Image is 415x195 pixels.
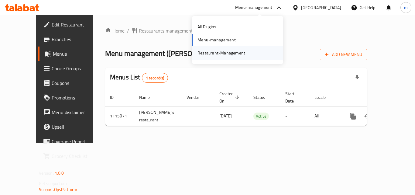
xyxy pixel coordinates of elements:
td: 1115871 [105,106,134,126]
span: Coupons [52,79,100,87]
span: Vendor [187,94,207,101]
span: Menu disclaimer [52,109,100,116]
div: Restaurant-Management [197,50,245,56]
table: enhanced table [105,88,409,126]
span: 1 record(s) [142,75,168,81]
span: Restaurants management [139,27,193,34]
a: Coupons [38,76,105,90]
a: Menus [38,47,105,61]
td: [PERSON_NAME]'s restaurant [134,106,182,126]
div: Total records count [142,73,168,83]
a: Choice Groups [38,61,105,76]
span: Get support on: [39,179,67,187]
span: [DATE] [219,112,232,120]
div: Active [253,113,269,120]
a: Upsell [38,120,105,134]
span: Choice Groups [52,65,100,72]
span: Status [253,94,273,101]
span: Upsell [52,123,100,131]
th: Actions [341,88,409,107]
span: Coverage Report [52,138,100,145]
span: Promotions [52,94,100,101]
span: Menu management ( [PERSON_NAME]'s restaurant ) [105,47,263,60]
td: - [280,106,310,126]
button: Change Status [360,109,375,124]
span: Created On [219,90,241,105]
a: Coverage Report [38,134,105,149]
a: Menu disclaimer [38,105,105,120]
span: Edit Restaurant [52,21,100,28]
a: Support.OpsPlatform [39,186,77,193]
a: Branches [38,32,105,47]
button: Add New Menu [320,49,367,60]
a: Promotions [38,90,105,105]
nav: breadcrumb [105,27,367,34]
h2: Menus List [110,73,168,83]
div: Menu-management [235,4,273,11]
span: ID [110,94,122,101]
a: Home [105,27,125,34]
div: All Plugins [197,23,216,30]
button: more [346,109,360,124]
span: Add New Menu [325,51,362,58]
a: Restaurants management [132,27,193,34]
span: Start Date [285,90,302,105]
span: Menus [53,50,100,57]
div: [GEOGRAPHIC_DATA] [301,4,341,11]
span: Locale [314,94,334,101]
li: / [127,27,129,34]
span: Grocery Checklist [52,152,100,160]
span: Branches [52,36,100,43]
td: All [310,106,341,126]
span: 1.0.0 [55,169,64,177]
div: Export file [350,71,365,85]
span: m [404,4,408,11]
a: Grocery Checklist [38,149,105,163]
span: Version: [39,169,54,177]
span: Active [253,113,269,120]
a: Edit Restaurant [38,17,105,32]
span: Name [139,94,158,101]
